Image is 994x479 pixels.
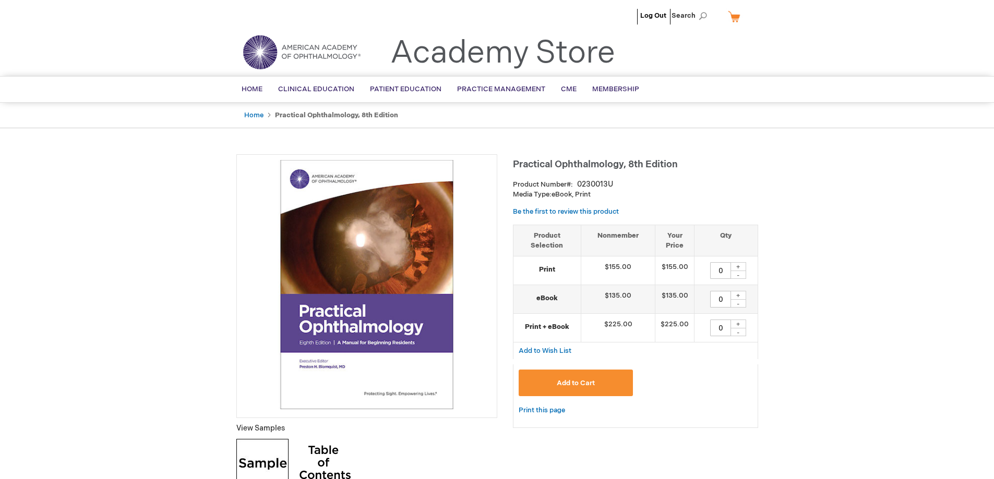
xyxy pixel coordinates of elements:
[730,299,746,308] div: -
[242,160,492,409] img: Practical Ophthalmology, 8th Edition
[390,34,615,72] a: Academy Store
[655,225,694,256] th: Your Price
[513,159,678,170] span: Practical Ophthalmology, 8th Edition
[577,179,613,190] div: 0230013U
[710,291,731,308] input: Qty
[278,85,354,93] span: Clinical Education
[730,262,746,271] div: +
[710,262,731,279] input: Qty
[519,322,576,332] strong: Print + eBook
[519,404,565,417] a: Print this page
[513,225,581,256] th: Product Selection
[694,225,758,256] th: Qty
[519,293,576,303] strong: eBook
[730,271,746,279] div: -
[513,190,758,200] p: eBook, Print
[513,180,573,189] strong: Product Number
[581,256,655,285] td: $155.00
[519,347,571,355] span: Add to Wish List
[581,314,655,342] td: $225.00
[561,85,577,93] span: CME
[730,291,746,300] div: +
[275,111,398,119] strong: Practical Ophthalmology, 8th Edition
[519,346,571,355] a: Add to Wish List
[519,370,633,396] button: Add to Cart
[655,256,694,285] td: $155.00
[581,225,655,256] th: Nonmember
[672,5,711,26] span: Search
[655,314,694,342] td: $225.00
[581,285,655,314] td: $135.00
[640,11,666,20] a: Log Out
[710,320,731,336] input: Qty
[370,85,441,93] span: Patient Education
[655,285,694,314] td: $135.00
[236,423,497,434] p: View Samples
[513,190,552,199] strong: Media Type:
[244,111,264,119] a: Home
[592,85,639,93] span: Membership
[242,85,262,93] span: Home
[457,85,545,93] span: Practice Management
[557,379,595,387] span: Add to Cart
[730,328,746,336] div: -
[519,265,576,275] strong: Print
[513,207,619,216] a: Be the first to review this product
[730,320,746,328] div: +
